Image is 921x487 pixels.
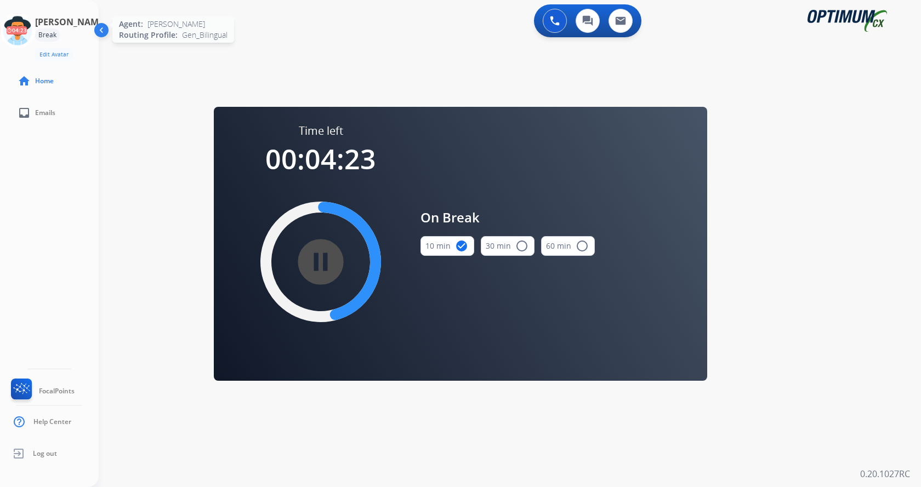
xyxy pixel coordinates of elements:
span: Home [35,77,54,85]
span: Help Center [33,417,71,426]
mat-icon: radio_button_unchecked [576,239,589,253]
h3: [PERSON_NAME] [35,15,106,28]
span: Time left [299,123,343,139]
mat-icon: inbox [18,106,31,119]
a: FocalPoints [9,379,75,404]
span: 00:04:23 [265,140,376,177]
mat-icon: check_circle [455,239,468,253]
span: Gen_Bilingual [182,30,228,41]
span: FocalPoints [39,387,75,396]
button: 10 min [420,236,474,256]
button: 60 min [541,236,595,256]
span: [PERSON_NAME] [147,19,205,30]
button: 30 min [481,236,535,256]
div: Break [35,28,60,42]
span: Agent: [119,19,143,30]
span: Log out [33,449,57,458]
button: Edit Avatar [35,48,73,61]
mat-icon: radio_button_unchecked [515,239,528,253]
mat-icon: home [18,75,31,88]
span: Routing Profile: [119,30,178,41]
mat-icon: pause_circle_filled [314,255,327,268]
p: 0.20.1027RC [860,467,910,480]
span: On Break [420,208,595,227]
span: Emails [35,108,55,117]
